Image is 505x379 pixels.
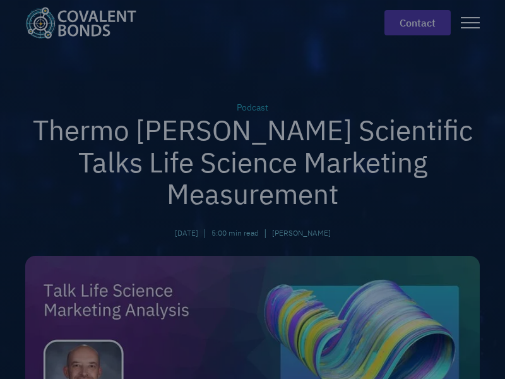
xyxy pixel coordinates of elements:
[272,227,331,239] a: [PERSON_NAME]
[25,114,480,210] h1: Thermo [PERSON_NAME] Scientific Talks Life Science Marketing Measurement
[175,227,198,239] div: [DATE]
[384,10,451,35] a: contact
[25,101,480,114] div: Podcast
[211,227,259,239] div: 5:00 min read
[203,226,206,241] div: |
[264,226,267,241] div: |
[25,7,136,39] img: Covalent Bonds White / Teal Logo
[25,7,146,39] a: home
